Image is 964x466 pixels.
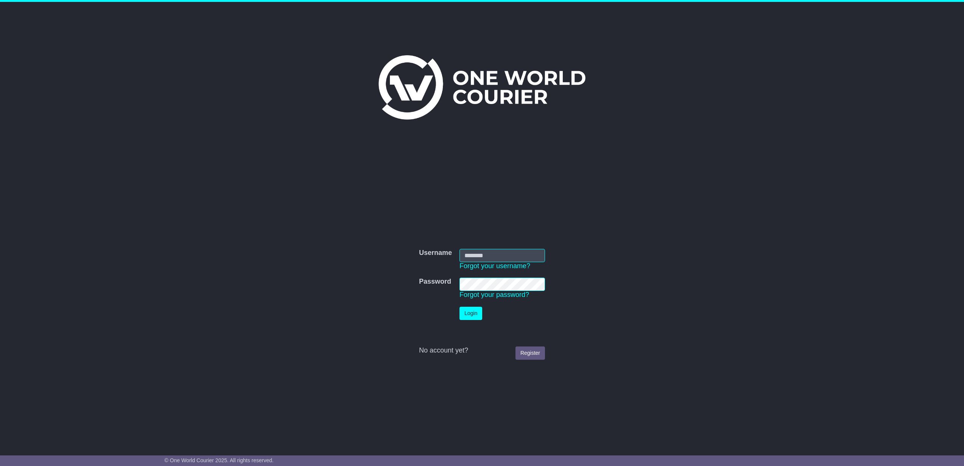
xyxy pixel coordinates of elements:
[419,278,451,286] label: Password
[459,307,482,320] button: Login
[459,291,529,298] a: Forgot your password?
[419,249,452,257] label: Username
[419,346,545,355] div: No account yet?
[459,262,530,270] a: Forgot your username?
[379,55,585,120] img: One World
[515,346,545,360] a: Register
[165,457,274,463] span: © One World Courier 2025. All rights reserved.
